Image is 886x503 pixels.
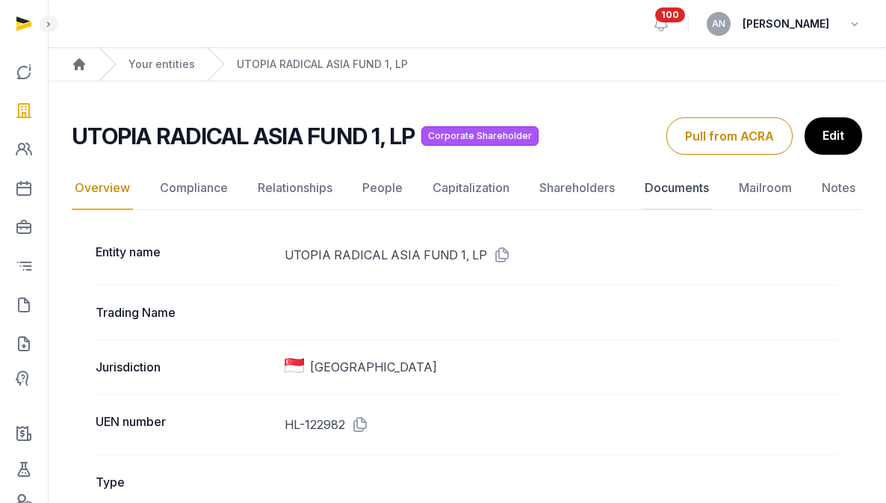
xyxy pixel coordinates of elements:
a: Mailroom [736,167,795,210]
dt: Type [96,473,273,491]
a: Shareholders [536,167,618,210]
dt: UEN number [96,413,273,436]
span: [GEOGRAPHIC_DATA] [310,358,437,376]
a: Your entities [128,57,195,72]
dt: Trading Name [96,303,273,321]
button: Pull from ACRA [666,117,793,155]
a: Compliance [157,167,231,210]
a: People [359,167,406,210]
nav: Tabs [72,167,862,210]
nav: Breadcrumb [48,48,886,81]
button: AN [707,12,731,36]
a: Edit [805,117,862,155]
a: UTOPIA RADICAL ASIA FUND 1, LP [237,57,408,72]
h2: UTOPIA RADICAL ASIA FUND 1, LP [72,123,415,149]
span: [PERSON_NAME] [743,15,829,33]
dt: Jurisdiction [96,358,273,376]
dd: HL-122982 [285,413,839,436]
dd: UTOPIA RADICAL ASIA FUND 1, LP [285,243,839,267]
span: Corporate Shareholder [421,126,539,146]
a: Capitalization [430,167,512,210]
span: AN [712,19,725,28]
a: Notes [819,167,858,210]
a: Documents [642,167,712,210]
a: Overview [72,167,133,210]
span: 100 [655,7,685,22]
dt: Entity name [96,243,273,267]
a: Relationships [255,167,335,210]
